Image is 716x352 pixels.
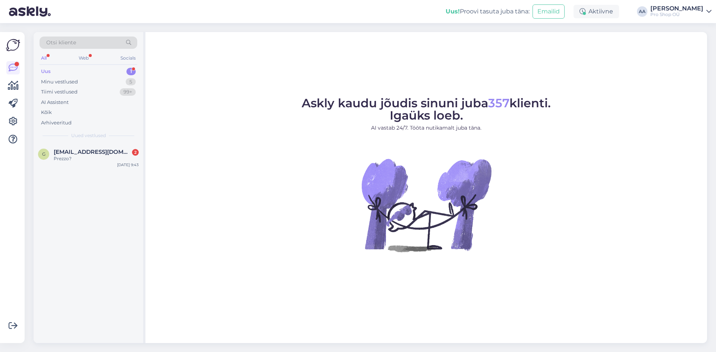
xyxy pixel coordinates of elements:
[650,6,703,12] div: [PERSON_NAME]
[54,155,139,162] div: Prezzo?
[446,7,530,16] div: Proovi tasuta juba täna:
[41,99,69,106] div: AI Assistent
[446,8,460,15] b: Uus!
[71,132,106,139] span: Uued vestlused
[41,109,52,116] div: Kõik
[359,138,493,272] img: No Chat active
[40,53,48,63] div: All
[126,68,136,75] div: 1
[126,78,136,86] div: 5
[120,88,136,96] div: 99+
[42,151,45,157] span: g
[637,6,647,17] div: AA
[488,96,509,110] span: 357
[41,78,78,86] div: Minu vestlused
[574,5,619,18] div: Aktiivne
[119,53,137,63] div: Socials
[54,149,131,155] span: garino1990@yahoo.it
[41,119,72,127] div: Arhiveeritud
[46,39,76,47] span: Otsi kliente
[77,53,90,63] div: Web
[302,124,551,132] p: AI vastab 24/7. Tööta nutikamalt juba täna.
[650,12,703,18] div: Pro Shop OÜ
[6,38,20,52] img: Askly Logo
[41,68,51,75] div: Uus
[650,6,712,18] a: [PERSON_NAME]Pro Shop OÜ
[132,149,139,156] div: 2
[117,162,139,168] div: [DATE] 9:43
[533,4,565,19] button: Emailid
[41,88,78,96] div: Tiimi vestlused
[302,96,551,123] span: Askly kaudu jõudis sinuni juba klienti. Igaüks loeb.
